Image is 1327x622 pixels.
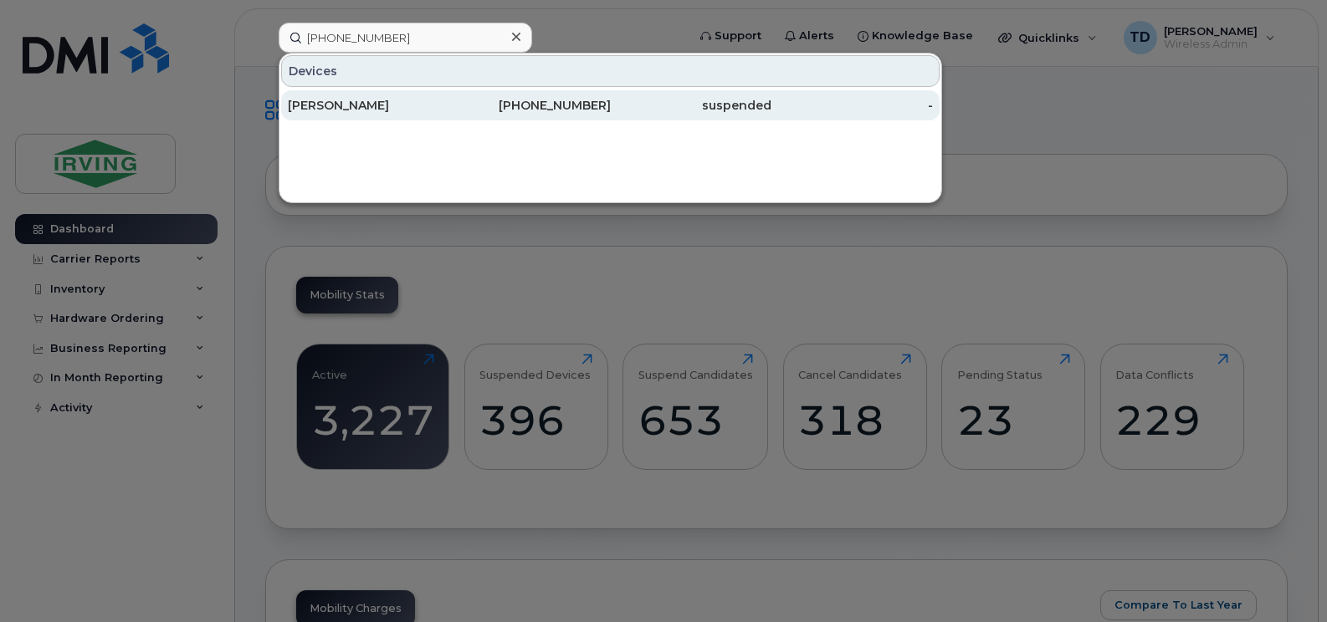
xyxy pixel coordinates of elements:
div: - [771,97,933,114]
div: Devices [281,55,940,87]
div: suspended [611,97,772,114]
div: [PERSON_NAME] [288,97,449,114]
a: [PERSON_NAME][PHONE_NUMBER]suspended- [281,90,940,120]
div: [PHONE_NUMBER] [449,97,611,114]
